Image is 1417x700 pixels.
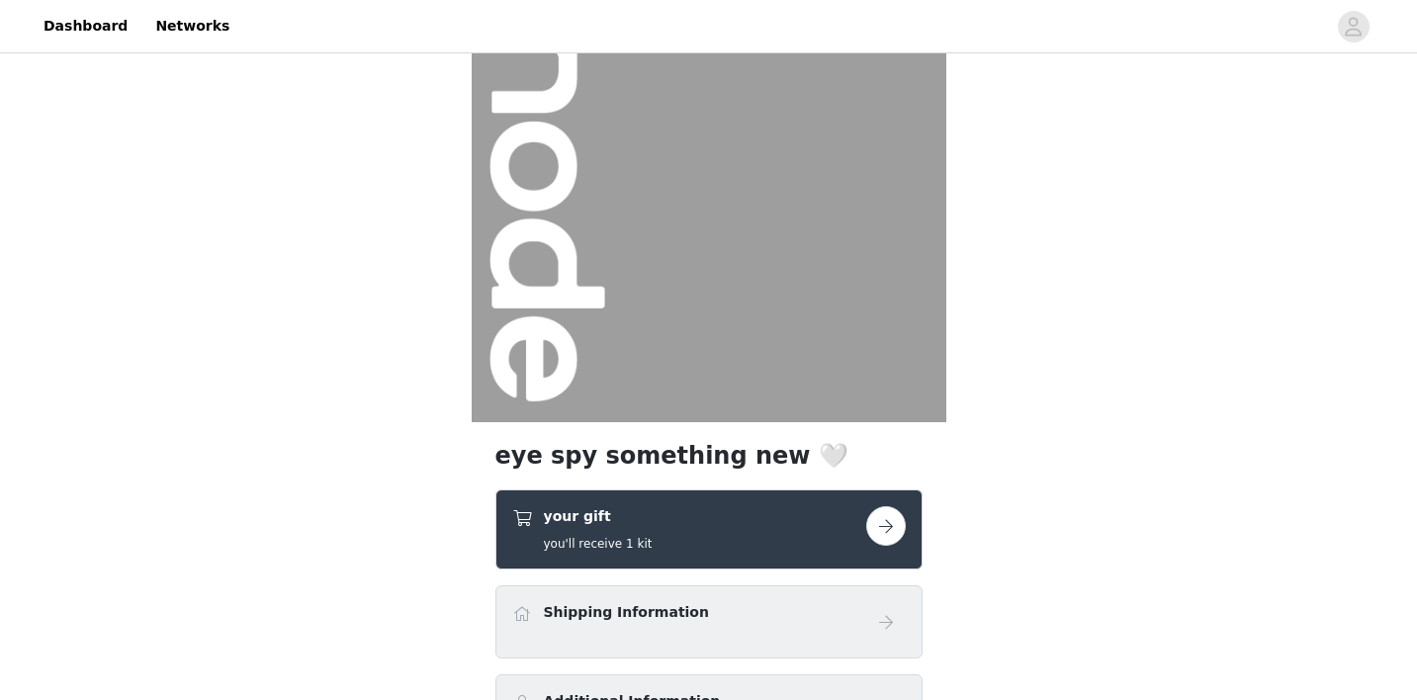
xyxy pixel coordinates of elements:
[495,438,923,474] h1: eye spy something new 🤍
[1344,11,1363,43] div: avatar
[544,506,653,527] h4: your gift
[32,4,139,48] a: Dashboard
[495,489,923,569] div: your gift
[143,4,241,48] a: Networks
[544,535,653,553] h5: you'll receive 1 kit
[495,585,923,658] div: Shipping Information
[544,602,709,623] h4: Shipping Information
